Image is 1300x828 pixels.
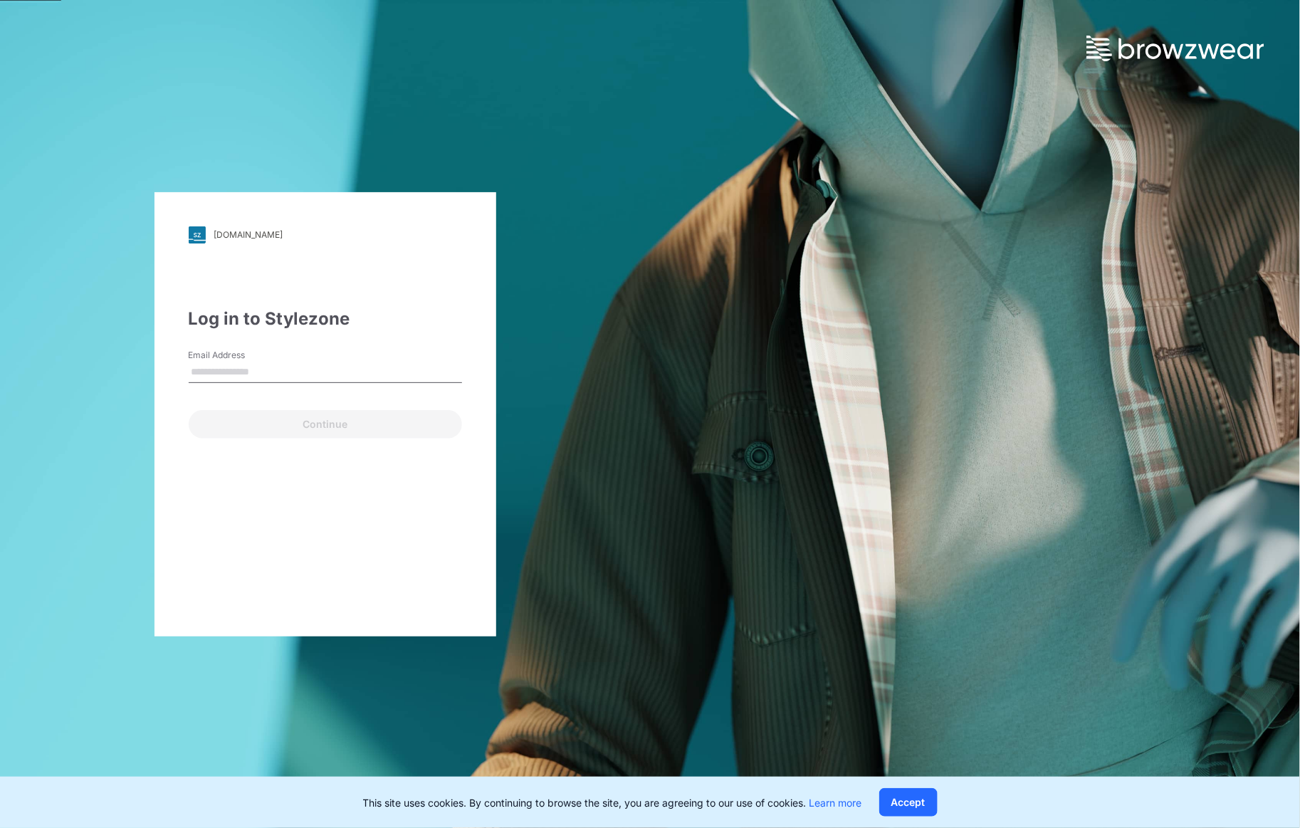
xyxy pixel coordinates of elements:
img: svg+xml;base64,PHN2ZyB3aWR0aD0iMjgiIGhlaWdodD0iMjgiIHZpZXdCb3g9IjAgMCAyOCAyOCIgZmlsbD0ibm9uZSIgeG... [189,226,206,243]
div: Log in to Stylezone [189,306,462,332]
p: This site uses cookies. By continuing to browse the site, you are agreeing to our use of cookies. [363,795,862,810]
img: browzwear-logo.73288ffb.svg [1086,36,1264,61]
a: Learn more [809,797,862,809]
div: [DOMAIN_NAME] [214,229,283,240]
a: [DOMAIN_NAME] [189,226,462,243]
label: Email Address [189,349,288,362]
button: Accept [879,788,938,817]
